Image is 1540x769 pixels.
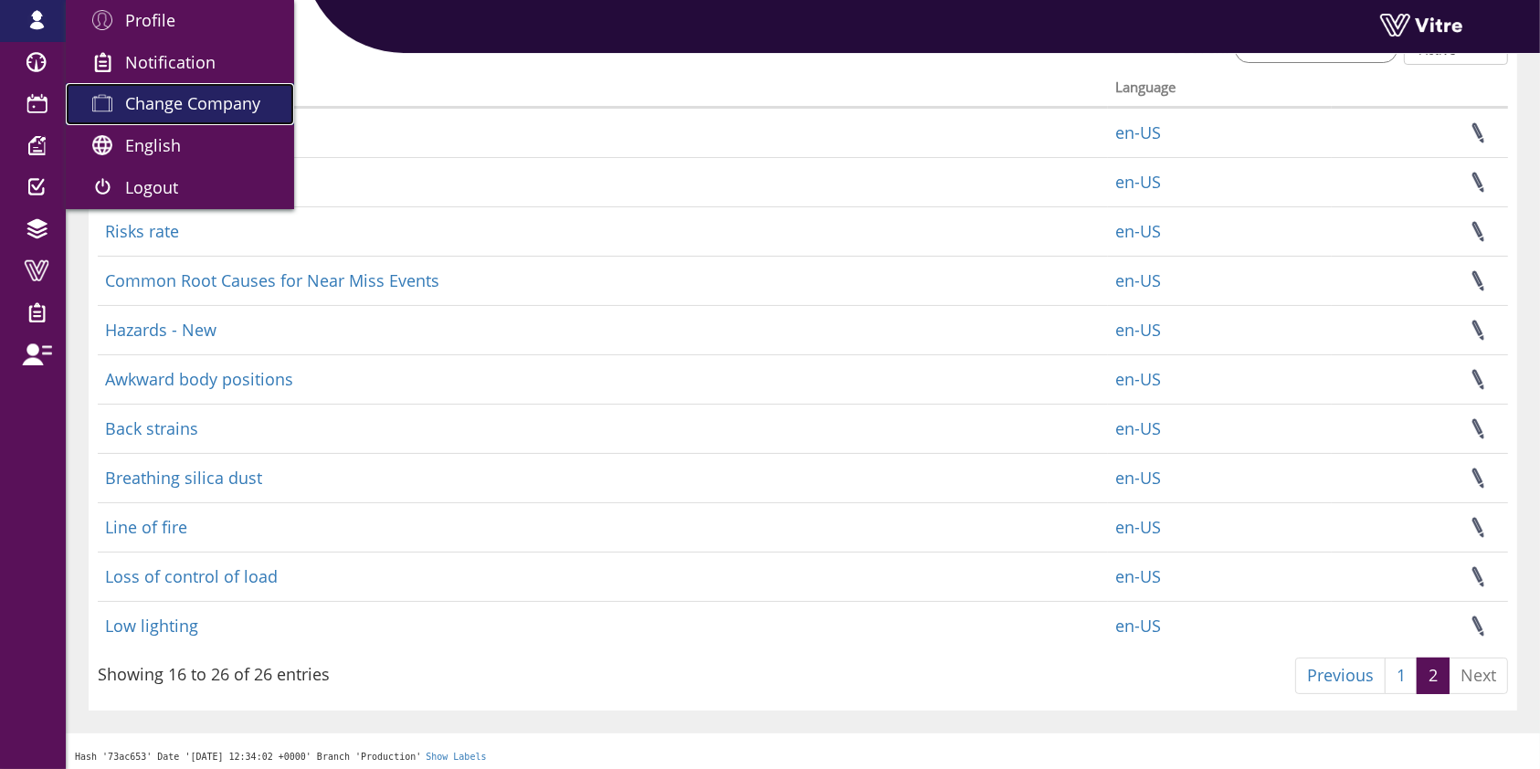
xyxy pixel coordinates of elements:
[426,752,486,762] a: Show Labels
[1449,658,1508,694] a: Next
[1115,368,1161,390] a: en-US
[75,752,421,762] span: Hash '73ac653' Date '[DATE] 12:34:02 +0000' Branch 'Production'
[1108,73,1332,108] th: Language
[125,51,216,73] span: Notification
[105,220,179,242] a: Risks rate
[125,176,178,198] span: Logout
[1115,615,1161,637] a: en-US
[105,368,293,390] a: Awkward body positions
[1115,467,1161,489] a: en-US
[1115,417,1161,439] a: en-US
[1115,319,1161,341] a: en-US
[1295,658,1386,694] a: Previous
[66,83,294,125] a: Change Company
[105,417,198,439] a: Back strains
[105,565,278,587] a: Loss of control of load
[1115,269,1161,291] a: en-US
[125,134,181,156] span: English
[98,656,330,687] div: Showing 16 to 26 of 26 entries
[125,92,260,114] span: Change Company
[1115,516,1161,538] a: en-US
[105,467,262,489] a: Breathing silica dust
[66,167,294,209] a: Logout
[1115,220,1161,242] a: en-US
[105,269,439,291] a: Common Root Causes for Near Miss Events
[1115,121,1161,143] a: en-US
[1385,658,1418,694] a: 1
[98,73,1108,108] th: Name
[66,125,294,167] a: English
[1417,658,1450,694] a: 2
[105,319,216,341] a: Hazards - New
[1115,565,1161,587] a: en-US
[125,9,175,31] span: Profile
[105,615,198,637] a: Low lighting
[105,516,187,538] a: Line of fire
[1115,171,1161,193] a: en-US
[66,42,294,84] a: Notification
